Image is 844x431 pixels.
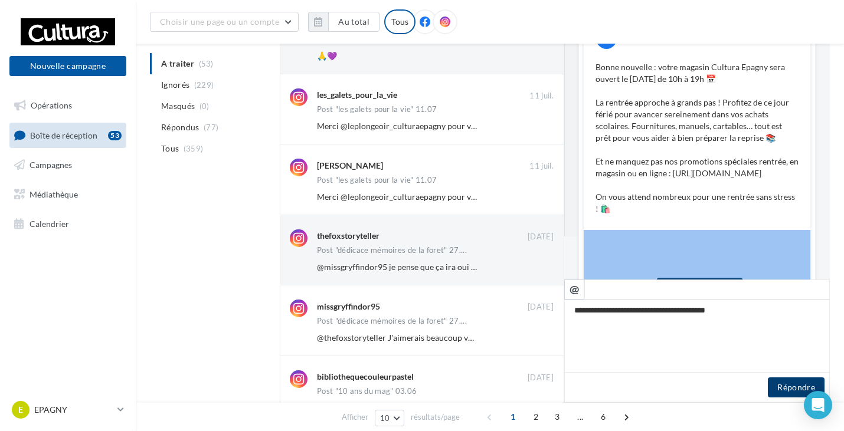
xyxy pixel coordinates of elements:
[380,413,390,423] span: 10
[328,12,380,32] button: Au total
[317,192,732,202] span: Merci @leplongeoir_culturaepagny pour votre accueil chaleureux, c’était une magnifique journée de...
[161,100,195,112] span: Masqués
[528,373,554,383] span: [DATE]
[317,51,337,61] span: 🙏💜
[204,123,218,132] span: (77)
[529,161,554,172] span: 11 juil.
[161,143,179,154] span: Tous
[317,317,467,325] span: Post "dédicace mémoires de la foret" 27....
[317,160,383,172] div: [PERSON_NAME]
[7,93,129,118] a: Opérations
[528,302,554,312] span: [DATE]
[342,412,368,423] span: Afficher
[411,412,460,423] span: résultats/page
[317,230,380,242] div: thefoxstoryteller
[570,284,580,294] i: @
[317,262,481,272] span: @missgryffindor95 je pense que ça ira oui ❤️
[768,377,825,397] button: Répondre
[161,79,189,91] span: Ignorés
[594,407,613,426] span: 6
[308,12,380,32] button: Au total
[7,123,129,148] a: Boîte de réception53
[375,410,405,426] button: 10
[529,91,554,101] span: 11 juil.
[30,130,97,140] span: Boîte de réception
[7,153,129,177] a: Campagnes
[564,279,584,300] button: @
[317,387,417,395] div: Post "10 ans du mag" 03.06
[194,80,214,90] span: (229)
[30,160,72,170] span: Campagnes
[317,371,414,383] div: bibliothequecouleurpastel
[317,301,380,312] div: missgryffindor95
[317,89,397,101] div: les_galets_pour_la_vie
[108,131,122,140] div: 53
[571,407,590,426] span: ...
[7,182,129,207] a: Médiathèque
[528,232,554,242] span: [DATE]
[9,56,126,76] button: Nouvelle campagne
[184,144,204,153] span: (359)
[30,218,69,228] span: Calendrier
[150,12,299,32] button: Choisir une page ou un compte
[317,121,760,131] span: Merci @leplongeoir_culturaepagny pour votre invitation et votre accueil chaleureux, magnifique jo...
[804,391,832,419] div: Open Intercom Messenger
[526,407,545,426] span: 2
[384,9,416,34] div: Tous
[161,121,199,133] span: Répondus
[317,106,437,113] div: Post "les galets pour la vie" 11.07
[34,404,113,416] p: EPAGNY
[7,212,129,236] a: Calendrier
[317,246,467,254] span: Post "dédicace mémoires de la foret" 27....
[503,407,522,426] span: 1
[31,100,72,110] span: Opérations
[548,407,567,426] span: 3
[199,101,210,111] span: (0)
[596,61,799,215] p: Bonne nouvelle : votre magasin Cultura Epagny sera ouvert le [DATE] de 10h à 19h 📅 La rentrée app...
[9,399,126,421] a: E EPAGNY
[317,176,437,184] div: Post "les galets pour la vie" 11.07
[18,404,23,416] span: E
[160,17,279,27] span: Choisir une page ou un compte
[30,189,78,199] span: Médiathèque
